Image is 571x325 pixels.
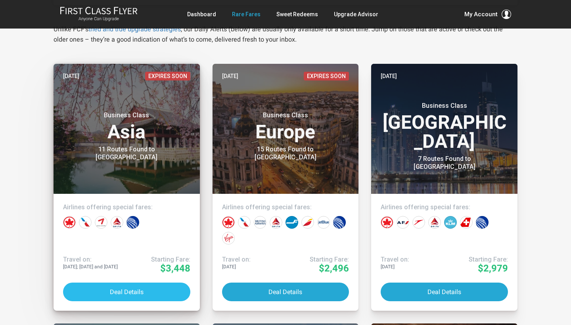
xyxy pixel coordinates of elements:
[222,203,349,211] h4: Airlines offering special fares:
[60,6,138,15] img: First Class Flyer
[464,10,511,19] button: My Account
[126,216,139,229] div: United
[77,111,176,119] small: Business Class
[60,16,138,22] small: Anyone Can Upgrade
[381,283,508,301] button: Deal Details
[301,216,314,229] div: Iberia
[63,111,190,141] h3: Asia
[395,155,494,171] div: 7 Routes Found to [GEOGRAPHIC_DATA]
[213,64,359,311] a: [DATE]Expires SoonBusiness ClassEurope15 Routes Found to [GEOGRAPHIC_DATA]Airlines offering speci...
[222,72,238,80] time: [DATE]
[222,216,235,229] div: Air Canada
[238,216,251,229] div: American Airlines
[476,216,489,229] div: United
[63,283,190,301] button: Deal Details
[412,216,425,229] div: Austrian Airlines‎
[111,216,123,229] div: Delta Airlines
[222,232,235,245] div: Virgin Atlantic
[222,283,349,301] button: Deal Details
[88,25,181,33] a: tried and true upgrade strategies
[397,216,409,229] div: Air France
[95,216,107,229] div: Asiana
[60,6,138,22] a: First Class FlyerAnyone Can Upgrade
[77,145,176,161] div: 11 Routes Found to [GEOGRAPHIC_DATA]
[63,72,79,80] time: [DATE]
[276,7,318,21] a: Sweet Redeems
[63,216,76,229] div: Air Canada
[232,7,261,21] a: Rare Fares
[464,10,498,19] span: My Account
[371,64,517,311] a: [DATE]Business Class[GEOGRAPHIC_DATA]7 Routes Found to [GEOGRAPHIC_DATA]Airlines offering special...
[304,72,349,80] span: Expires Soon
[270,216,282,229] div: Delta Airlines
[54,64,200,311] a: [DATE]Expires SoonBusiness ClassAsia11 Routes Found to [GEOGRAPHIC_DATA]Airlines offering special...
[333,216,346,229] div: United
[145,72,190,80] span: Expires Soon
[254,216,266,229] div: British Airways
[381,72,397,80] time: [DATE]
[285,216,298,229] div: Finnair
[79,216,92,229] div: American Airlines
[317,216,330,229] div: JetBlue
[236,111,335,119] small: Business Class
[381,203,508,211] h4: Airlines offering special fares:
[444,216,457,229] div: KLM
[236,145,335,161] div: 15 Routes Found to [GEOGRAPHIC_DATA]
[222,111,349,141] h3: Europe
[381,102,508,151] h3: [GEOGRAPHIC_DATA]
[63,203,190,211] h4: Airlines offering special fares:
[334,7,378,21] a: Upgrade Advisor
[395,102,494,110] small: Business Class
[54,24,517,45] p: Unlike FCF’s , our Daily Alerts (below) are usually only available for a short time. Jump on thos...
[428,216,441,229] div: Delta Airlines
[460,216,473,229] div: Swiss
[187,7,216,21] a: Dashboard
[381,216,393,229] div: Air Canada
